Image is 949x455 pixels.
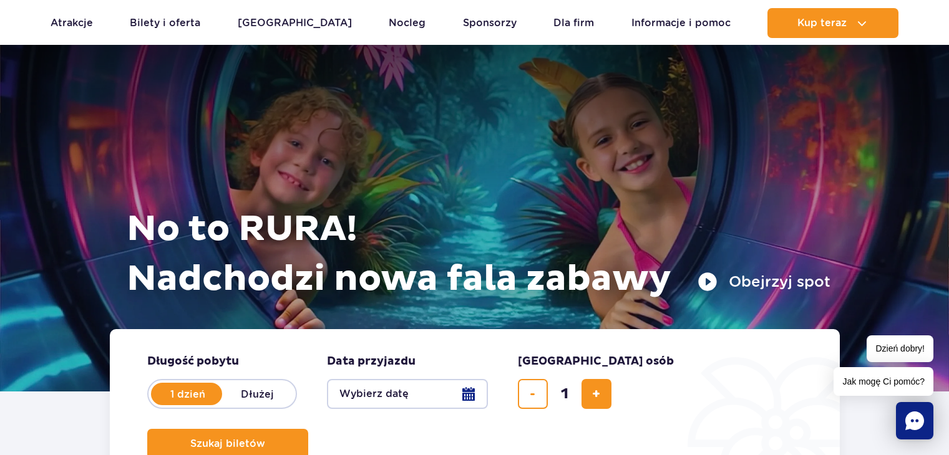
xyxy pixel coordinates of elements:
[518,354,674,369] span: [GEOGRAPHIC_DATA] osób
[631,8,731,38] a: Informacje i pomoc
[190,438,265,449] span: Szukaj biletów
[550,379,580,409] input: liczba biletów
[582,379,611,409] button: dodaj bilet
[51,8,93,38] a: Atrakcje
[867,335,933,362] span: Dzień dobry!
[152,381,223,407] label: 1 dzień
[327,379,488,409] button: Wybierz datę
[797,17,847,29] span: Kup teraz
[222,381,293,407] label: Dłużej
[896,402,933,439] div: Chat
[698,272,830,292] button: Obejrzyj spot
[767,8,898,38] button: Kup teraz
[463,8,517,38] a: Sponsorzy
[147,354,239,369] span: Długość pobytu
[238,8,352,38] a: [GEOGRAPHIC_DATA]
[389,8,426,38] a: Nocleg
[553,8,594,38] a: Dla firm
[518,379,548,409] button: usuń bilet
[127,204,830,304] h1: No to RURA! Nadchodzi nowa fala zabawy
[130,8,200,38] a: Bilety i oferta
[834,367,933,396] span: Jak mogę Ci pomóc?
[327,354,416,369] span: Data przyjazdu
